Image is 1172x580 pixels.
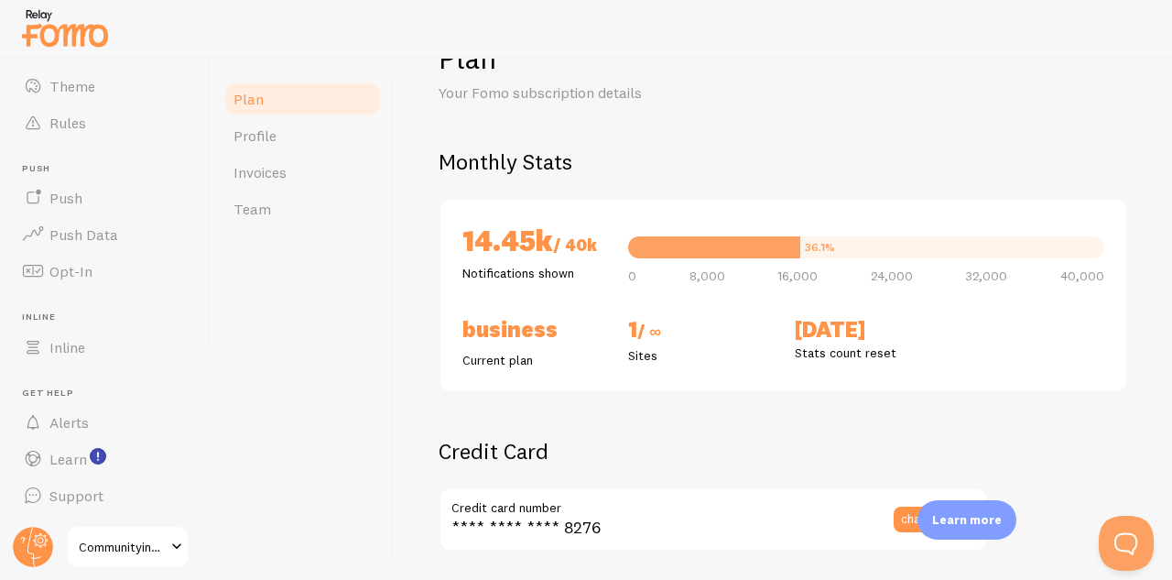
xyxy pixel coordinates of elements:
h2: Credit Card [439,437,988,465]
span: / 40k [553,235,597,256]
a: Opt-In [11,253,200,290]
span: 24,000 [871,269,913,282]
span: / ∞ [637,321,661,342]
h2: 1 [628,315,772,346]
span: Theme [49,77,95,95]
span: Inline [22,312,200,323]
span: Invoices [233,163,287,181]
a: Alerts [11,404,200,441]
span: Rules [49,114,86,132]
span: Learn [49,450,87,468]
div: 36.1% [805,242,835,253]
a: Theme [11,68,200,104]
h2: [DATE] [795,315,939,344]
iframe: Help Scout Beacon - Open [1099,516,1154,571]
p: Learn more [932,511,1002,529]
h2: Business [462,315,606,344]
a: Push Data [11,216,200,253]
span: 32,000 [965,269,1007,282]
span: 40,000 [1060,269,1104,282]
a: Push [11,180,200,216]
a: Team [222,191,383,227]
p: Stats count reset [795,344,939,362]
h2: Monthly Stats [439,148,1128,176]
span: Push Data [49,225,118,244]
span: Support [49,487,103,505]
a: Inline [11,329,200,366]
img: fomo-relay-logo-orange.svg [19,5,111,51]
svg: <p>Watch New Feature Tutorials!</p> [90,448,106,465]
span: 0 [628,269,636,282]
p: Your Fomo subscription details [439,82,878,104]
a: Rules [11,104,200,141]
h2: 14.45k [462,222,606,264]
button: change card [894,507,977,532]
a: Learn [11,441,200,477]
div: Learn more [917,500,1016,540]
span: Profile [233,126,277,145]
span: Plan [233,90,264,108]
p: Current plan [462,351,606,369]
a: Plan [222,81,383,117]
span: Get Help [22,388,200,399]
span: Team [233,200,271,218]
p: Sites [628,346,772,365]
a: Communityinfluencer [66,525,190,569]
p: Notifications shown [462,264,606,282]
h1: Plan [439,39,1128,77]
span: change card [901,512,970,525]
span: Push [22,163,200,175]
a: Invoices [222,154,383,191]
a: Support [11,477,200,514]
span: 8,000 [689,269,725,282]
span: Alerts [49,413,89,432]
span: Inline [49,338,85,356]
label: Credit card number [439,487,988,519]
span: 16,000 [777,269,818,282]
a: Profile [222,117,383,154]
span: Push [49,189,82,207]
span: Communityinfluencer [79,536,166,558]
span: Opt-In [49,262,92,280]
